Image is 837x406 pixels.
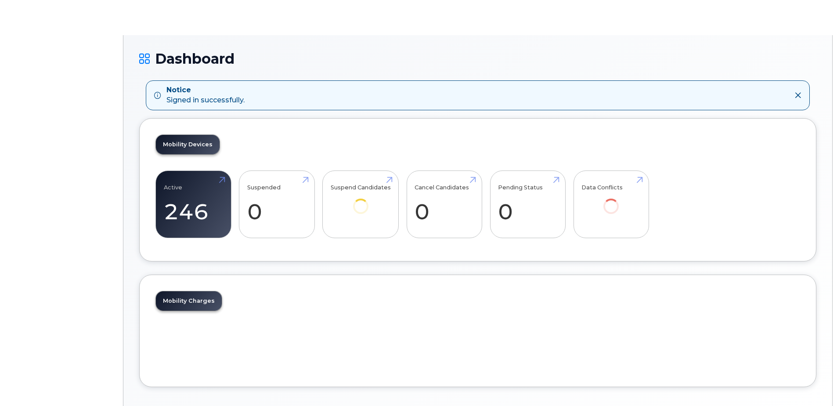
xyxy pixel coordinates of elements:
[156,291,222,311] a: Mobility Charges
[139,51,816,66] h1: Dashboard
[331,175,391,226] a: Suspend Candidates
[156,135,220,154] a: Mobility Devices
[498,175,557,233] a: Pending Status 0
[247,175,307,233] a: Suspended 0
[166,85,245,105] div: Signed in successfully.
[164,175,223,233] a: Active 246
[166,85,245,95] strong: Notice
[415,175,474,233] a: Cancel Candidates 0
[581,175,641,226] a: Data Conflicts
